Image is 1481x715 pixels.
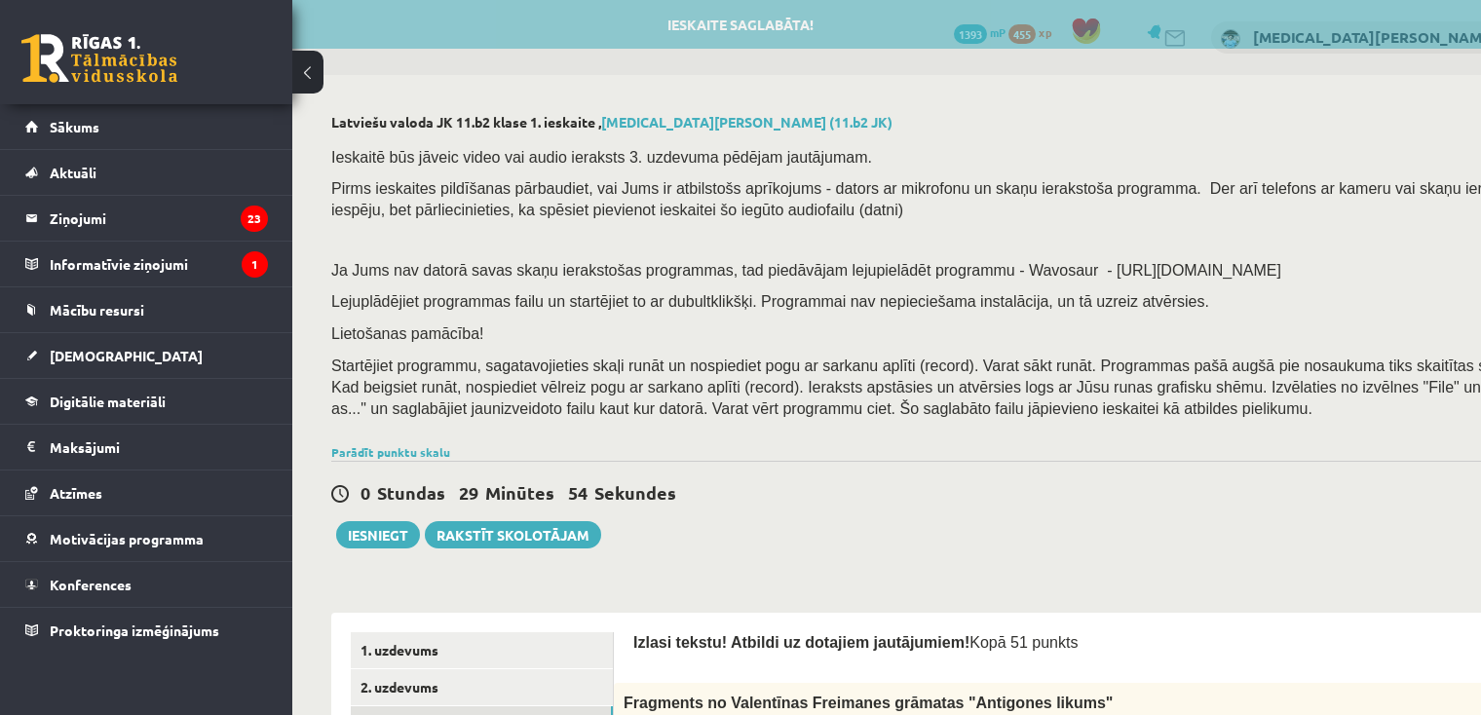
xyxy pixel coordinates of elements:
a: Maksājumi [25,425,268,470]
i: 1 [242,251,268,278]
span: Stundas [377,481,445,504]
span: Sākums [50,118,99,135]
span: Sekundes [594,481,676,504]
a: 2. uzdevums [351,669,613,705]
span: Fragments no Valentīnas Freimanes grāmatas "Antigones likums" [624,695,1113,711]
a: Aktuāli [25,150,268,195]
a: [DEMOGRAPHIC_DATA] [25,333,268,378]
button: Iesniegt [336,521,420,548]
a: Digitālie materiāli [25,379,268,424]
a: Atzīmes [25,470,268,515]
legend: Maksājumi [50,425,268,470]
span: Proktoringa izmēģinājums [50,621,219,639]
span: Lietošanas pamācība! [331,325,484,342]
span: [DEMOGRAPHIC_DATA] [50,347,203,364]
span: Aktuāli [50,164,96,181]
legend: Informatīvie ziņojumi [50,242,268,286]
a: Ziņojumi23 [25,196,268,241]
a: 1. uzdevums [351,632,613,668]
span: Digitālie materiāli [50,393,166,410]
span: Atzīmes [50,484,102,502]
span: 54 [568,481,588,504]
a: Motivācijas programma [25,516,268,561]
span: Minūtes [485,481,554,504]
a: Mācību resursi [25,287,268,332]
span: Izlasi tekstu! Atbildi uz dotajiem jautājumiem! [633,634,969,651]
a: Rakstīt skolotājam [425,521,601,548]
a: Proktoringa izmēģinājums [25,608,268,653]
span: Lejuplādējiet programmas failu un startējiet to ar dubultklikšķi. Programmai nav nepieciešama ins... [331,293,1209,310]
span: Mācību resursi [50,301,144,319]
span: Motivācijas programma [50,530,204,547]
i: 23 [241,206,268,232]
a: Konferences [25,562,268,607]
a: Parādīt punktu skalu [331,444,450,460]
a: Rīgas 1. Tālmācības vidusskola [21,34,177,83]
span: 29 [459,481,478,504]
legend: Ziņojumi [50,196,268,241]
span: Kopā 51 punkts [969,634,1078,651]
a: Informatīvie ziņojumi1 [25,242,268,286]
span: 0 [361,481,370,504]
span: Ja Jums nav datorā savas skaņu ierakstošas programmas, tad piedāvājam lejupielādēt programmu - Wa... [331,262,1281,279]
span: Ieskaitē būs jāveic video vai audio ieraksts 3. uzdevuma pēdējam jautājumam. [331,149,872,166]
a: [MEDICAL_DATA][PERSON_NAME] (11.b2 JK) [601,113,892,131]
a: Sākums [25,104,268,149]
span: Konferences [50,576,132,593]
